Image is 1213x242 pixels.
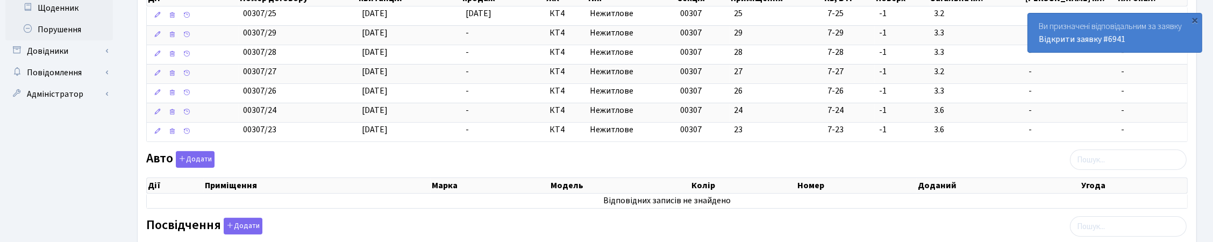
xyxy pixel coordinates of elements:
span: 00307 [681,66,702,77]
span: КТ4 [550,46,581,59]
span: 3.3 [934,85,1021,97]
span: 00307/24 [243,104,276,116]
span: -1 [879,8,926,20]
th: Номер [796,178,917,193]
span: 7-29 [827,27,870,39]
a: Додати [173,150,215,168]
a: Адміністратор [5,83,113,105]
span: -1 [879,104,926,117]
span: - [1029,66,1112,78]
span: Нежитлове [590,8,672,20]
span: - [1029,85,1112,97]
span: - [466,85,469,97]
span: 7-25 [827,8,870,20]
span: 3.2 [934,8,1021,20]
span: 00307/26 [243,85,276,97]
span: Нежитлове [590,124,672,136]
span: 00307/29 [243,27,276,39]
th: Дії [147,178,204,193]
span: КТ4 [550,27,581,39]
span: 3.3 [934,27,1021,39]
span: 27 [734,66,743,77]
label: Авто [146,151,215,168]
span: - [466,66,469,77]
th: Марка [431,178,550,193]
span: 00307 [681,27,702,39]
th: Доданий [917,178,1080,193]
div: Ви призначені відповідальним за заявку [1028,13,1202,52]
a: Повідомлення [5,62,113,83]
span: 3.6 [934,124,1021,136]
span: КТ4 [550,124,581,136]
span: 7-23 [827,124,870,136]
span: 00307 [681,124,702,136]
span: 00307 [681,46,702,58]
th: Угода [1080,178,1187,193]
span: - [1029,104,1112,117]
span: - [466,104,469,116]
span: -1 [879,124,926,136]
input: Пошук... [1070,216,1187,237]
button: Посвідчення [224,218,262,234]
a: Відкрити заявку #6941 [1039,33,1125,45]
span: [DATE] [362,46,388,58]
span: -1 [879,66,926,78]
span: - [1122,8,1183,20]
span: - [466,124,469,136]
span: -1 [879,85,926,97]
span: 00307 [681,104,702,116]
span: КТ4 [550,85,581,97]
td: Відповідних записів не знайдено [147,194,1187,208]
th: Модель [550,178,690,193]
span: 00307/23 [243,124,276,136]
span: Нежитлове [590,66,672,78]
span: [DATE] [362,104,388,116]
span: 3.2 [934,66,1021,78]
span: 00307 [681,8,702,19]
span: -1 [879,46,926,59]
span: - [466,46,469,58]
span: - [1029,124,1112,136]
span: 7-26 [827,85,870,97]
span: - [1122,124,1183,136]
span: 24 [734,104,743,116]
span: - [1029,8,1112,20]
span: 7-27 [827,66,870,78]
span: [DATE] [362,27,388,39]
input: Пошук... [1070,150,1187,170]
span: 28 [734,46,743,58]
span: 3.3 [934,46,1021,59]
span: 25 [734,8,743,19]
span: Нежитлове [590,104,672,117]
span: КТ4 [550,104,581,117]
span: 3.6 [934,104,1021,117]
span: 7-28 [827,46,870,59]
span: - [1122,104,1183,117]
div: × [1190,15,1201,25]
span: [DATE] [362,85,388,97]
span: [DATE] [362,8,388,19]
span: Нежитлове [590,27,672,39]
span: 26 [734,85,743,97]
span: КТ4 [550,66,581,78]
span: Нежитлове [590,85,672,97]
span: [DATE] [466,8,491,19]
button: Авто [176,151,215,168]
label: Посвідчення [146,218,262,234]
span: КТ4 [550,8,581,20]
span: [DATE] [362,124,388,136]
span: - [1122,85,1183,97]
span: 23 [734,124,743,136]
a: Довідники [5,40,113,62]
span: 00307/27 [243,66,276,77]
th: Колір [690,178,796,193]
span: 00307/25 [243,8,276,19]
span: - [1122,66,1183,78]
a: Порушення [5,19,113,40]
span: 29 [734,27,743,39]
span: 00307/28 [243,46,276,58]
a: Додати [221,216,262,235]
th: Приміщення [204,178,431,193]
span: -1 [879,27,926,39]
span: 00307 [681,85,702,97]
